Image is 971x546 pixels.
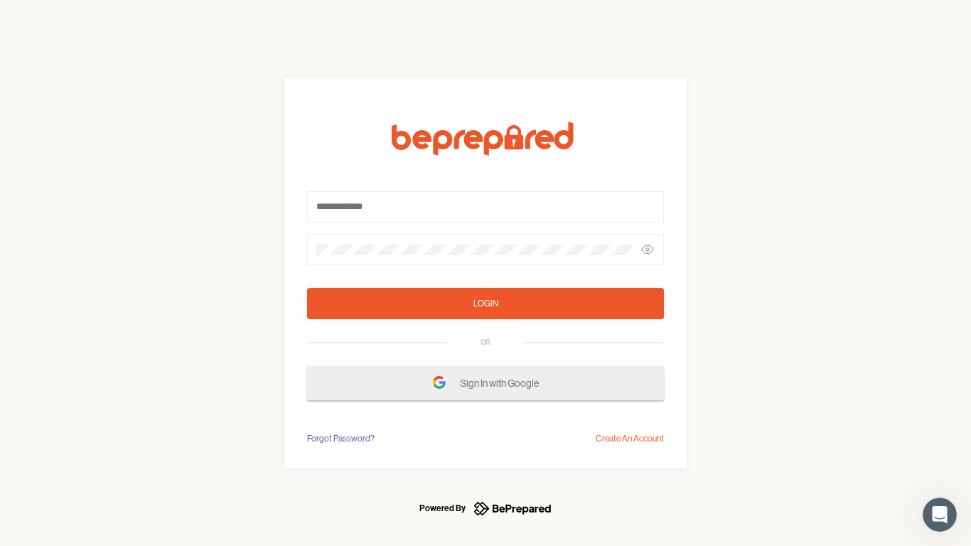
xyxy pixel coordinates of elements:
iframe: Intercom live chat [923,498,957,532]
div: Login [473,296,498,311]
div: Create An Account [596,432,664,446]
div: Forgot Password? [307,432,375,446]
span: Sign In with Google [460,370,546,396]
button: Login [307,288,664,319]
div: Powered By [419,500,466,517]
button: Sign In with Google [307,366,664,400]
div: OR [481,337,490,348]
